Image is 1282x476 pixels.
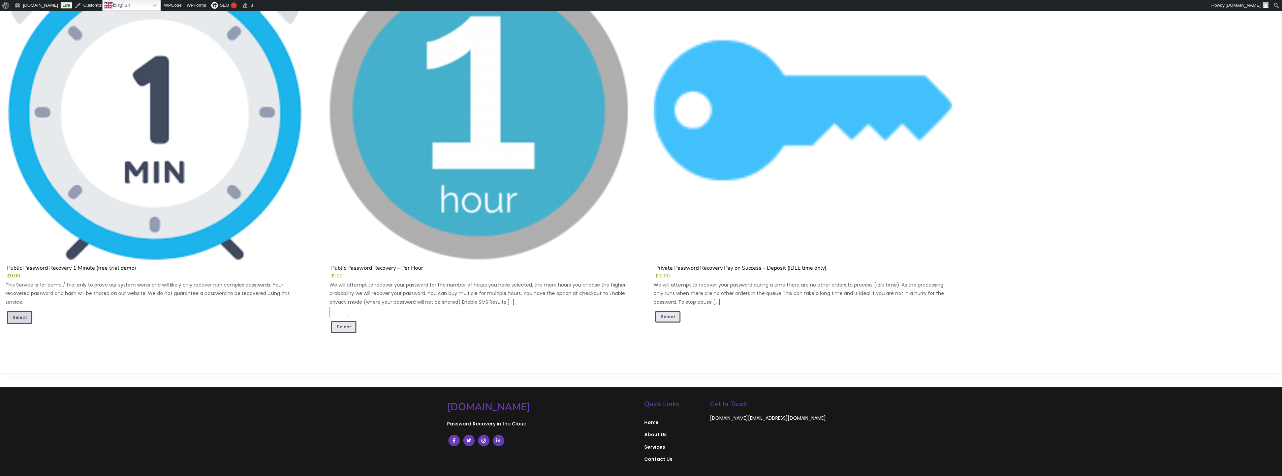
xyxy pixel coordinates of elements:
[645,444,703,450] span: Services
[231,2,237,8] div: !
[5,281,304,306] p: This Service is for demo / trial only to prove our system works and will likely only recover non ...
[331,273,343,279] bdi: 1.00
[645,428,703,441] a: About Us
[447,419,638,428] p: Password Recovery in the Cloud
[655,311,681,323] a: Add to cart: “Private Password Recovery Pay on Success - Deposit (IDLE time only)”
[655,273,658,279] span: £
[1226,3,1261,8] span: [DOMAIN_NAME]
[7,273,10,279] span: £
[645,441,703,453] a: Services
[331,321,356,333] a: Add to cart: “Public Password Recovery - Per Hour”
[654,265,952,273] h2: Private Password Recovery Pay on Success – Deposit (IDLE time only)
[710,415,826,422] a: [DOMAIN_NAME][EMAIL_ADDRESS][DOMAIN_NAME]
[645,419,703,425] span: Home
[447,400,638,414] a: [DOMAIN_NAME]
[330,265,628,273] h2: Public Password Recovery – Per Hour
[330,307,349,317] input: Product quantity
[5,265,304,273] h2: Public Password Recovery 1 Minute (free trial demo)
[104,1,113,9] img: en
[654,281,952,306] p: We will attempt to recover your password during a time there are no other orders to process (idle...
[645,432,703,438] span: About Us
[645,416,703,428] a: Home
[7,311,32,324] a: Add to cart: “Public Password Recovery 1 Minute (free trial demo)”
[645,401,703,408] h5: Quick Links
[331,273,334,279] span: £
[330,281,628,306] p: We will attempt to recover your password for the number of hours you have selected, the more hour...
[655,273,670,279] bdi: 10.00
[61,2,72,8] a: Live
[710,401,835,408] h5: Get In Touch
[645,453,703,465] a: Contact Us
[710,415,826,421] span: [DOMAIN_NAME][EMAIL_ADDRESS][DOMAIN_NAME]
[220,3,229,8] span: SEO
[7,273,20,279] bdi: 0.00
[645,456,703,462] span: Contact Us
